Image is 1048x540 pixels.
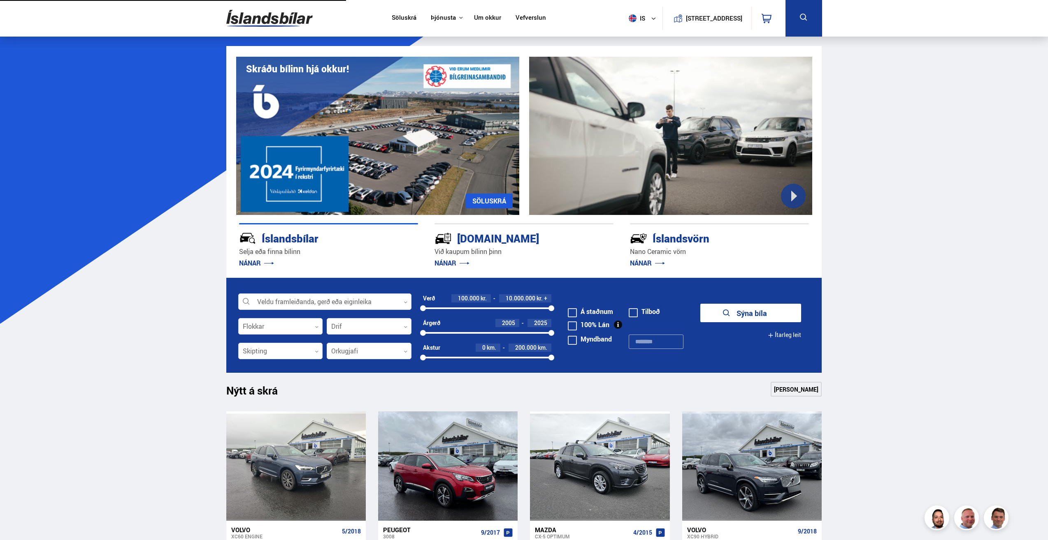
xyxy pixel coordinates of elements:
a: NÁNAR [239,258,274,268]
span: km. [487,344,496,351]
button: Sýna bíla [700,304,801,322]
img: nhp88E3Fdnt1Opn2.png [926,507,950,531]
a: NÁNAR [435,258,469,268]
div: [DOMAIN_NAME] [435,231,584,245]
a: NÁNAR [630,258,665,268]
div: CX-5 OPTIMUM [535,533,630,539]
span: 9/2017 [481,529,500,536]
img: JRvxyua_JYH6wB4c.svg [239,230,256,247]
a: Vefverslun [516,14,546,23]
p: Við kaupum bílinn þinn [435,247,613,256]
span: is [625,14,646,22]
div: XC90 HYBRID [687,533,795,539]
span: + [544,295,547,302]
span: 5/2018 [342,528,361,535]
span: 100.000 [458,294,479,302]
div: Peugeot [383,526,478,533]
div: Íslandsbílar [239,231,389,245]
span: 2005 [502,319,515,327]
img: eKx6w-_Home_640_.png [236,57,519,215]
img: svg+xml;base64,PHN2ZyB4bWxucz0iaHR0cDovL3d3dy53My5vcmcvMjAwMC9zdmciIHdpZHRoPSI1MTIiIGhlaWdodD0iNT... [629,14,637,22]
img: tr5P-W3DuiFaO7aO.svg [435,230,452,247]
label: 100% Lán [568,321,609,328]
button: [STREET_ADDRESS] [689,15,739,22]
h1: Nýtt á skrá [226,384,292,402]
span: km. [538,344,547,351]
button: is [625,6,662,30]
h1: Skráðu bílinn hjá okkur! [246,63,349,74]
img: FbJEzSuNWCJXmdc-.webp [985,507,1010,531]
div: Íslandsvörn [630,231,780,245]
button: Ítarleg leit [768,326,801,344]
span: 200.000 [515,344,537,351]
span: 2025 [534,319,547,327]
p: Nano Ceramic vörn [630,247,809,256]
button: Þjónusta [431,14,456,22]
span: kr. [537,295,543,302]
div: Verð [423,295,435,302]
div: Mazda [535,526,630,533]
label: Myndband [568,336,612,342]
a: [PERSON_NAME] [771,382,822,397]
span: 4/2015 [633,529,652,536]
img: siFngHWaQ9KaOqBr.png [955,507,980,531]
p: Selja eða finna bílinn [239,247,418,256]
span: 0 [482,344,486,351]
label: Á staðnum [568,308,613,315]
a: Um okkur [474,14,501,23]
div: XC60 ENGINE [231,533,339,539]
span: 10.000.000 [506,294,535,302]
div: Árgerð [423,320,440,326]
div: Volvo [231,526,339,533]
span: kr. [481,295,487,302]
div: Volvo [687,526,795,533]
img: G0Ugv5HjCgRt.svg [226,5,313,32]
div: 3008 [383,533,478,539]
div: Akstur [423,344,440,351]
a: [STREET_ADDRESS] [667,7,747,30]
a: Söluskrá [392,14,416,23]
label: Tilboð [629,308,660,315]
img: -Svtn6bYgwAsiwNX.svg [630,230,647,247]
span: 9/2018 [798,528,817,535]
a: SÖLUSKRÁ [466,194,513,208]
